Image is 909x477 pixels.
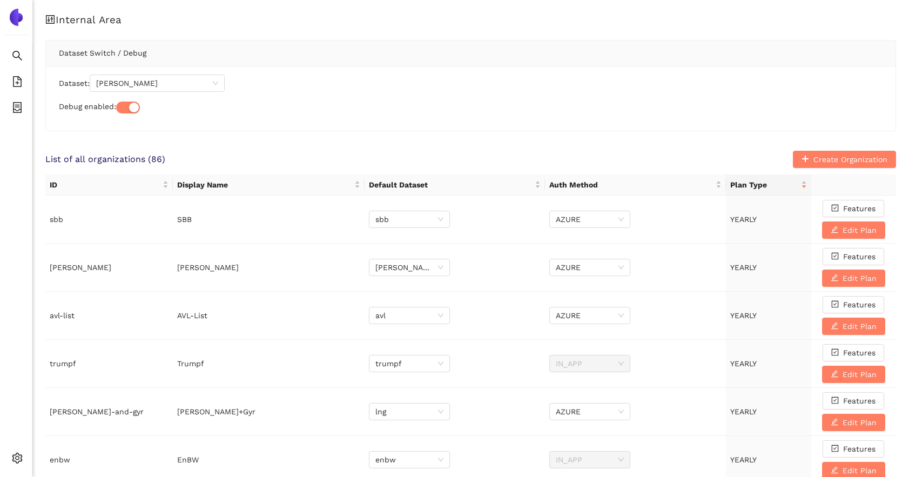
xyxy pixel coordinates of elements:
td: [PERSON_NAME] [173,244,364,292]
button: check-squareFeatures [823,344,884,361]
span: check-square [831,348,839,357]
button: editEdit Plan [822,318,885,335]
span: lng [375,404,443,420]
span: edit [831,418,838,427]
span: IN_APP [556,452,624,468]
td: AVL-List [173,292,364,340]
span: check-square [831,204,839,213]
span: edit [831,322,838,331]
span: Features [843,347,876,359]
span: ID [50,179,160,191]
span: Edit Plan [843,416,877,428]
td: [PERSON_NAME]-and-gyr [45,388,173,436]
td: YEARLY [726,244,811,292]
span: edit [831,226,838,234]
button: check-squareFeatures [823,296,884,313]
button: plusCreate Organization [793,151,896,168]
td: YEARLY [726,340,811,388]
span: check-square [831,300,839,309]
div: Dataset Switch / Debug [59,41,883,65]
span: edit [831,274,838,283]
span: AZURE [556,404,624,420]
span: Default Dataset [369,179,533,191]
span: AZURE [556,259,624,276]
td: YEARLY [726,388,811,436]
td: Trumpf [173,340,364,388]
span: trumpf [375,355,443,372]
span: avl [375,307,443,324]
span: List of all organizations ( 86 ) [45,153,165,165]
span: Features [843,443,876,455]
span: Features [843,299,876,311]
span: AZURE [556,307,624,324]
div: Dataset: [59,75,883,92]
span: plus [802,155,809,164]
span: Auth Method [549,179,713,191]
span: brose [375,259,443,276]
span: container [12,98,23,120]
button: editEdit Plan [822,221,885,239]
span: sbb [375,211,443,227]
th: this column's title is ID,this column is sortable [45,174,173,196]
th: this column's title is Default Dataset,this column is sortable [365,174,546,196]
img: Logo [8,9,25,26]
td: avl-list [45,292,173,340]
td: YEARLY [726,292,811,340]
span: AZURE [556,211,624,227]
span: edit [831,370,838,379]
h1: Internal Area [45,13,896,27]
div: Debug enabled: [59,100,883,113]
button: check-squareFeatures [823,440,884,458]
span: Create Organization [813,153,887,165]
span: check-square [831,445,839,453]
button: check-squareFeatures [823,248,884,265]
span: edit [831,466,838,475]
td: YEARLY [726,196,811,244]
span: Edit Plan [843,465,877,476]
span: file-add [12,72,23,94]
span: check-square [831,397,839,405]
td: SBB [173,196,364,244]
td: [PERSON_NAME] [45,244,173,292]
span: Edit Plan [843,368,877,380]
span: IN_APP [556,355,624,372]
td: [PERSON_NAME]+Gyr [173,388,364,436]
span: Features [843,251,876,263]
span: Edit Plan [843,320,877,332]
th: this column's title is Display Name,this column is sortable [173,174,364,196]
span: Display Name [177,179,352,191]
span: Plan Type [730,179,799,191]
button: editEdit Plan [822,366,885,383]
td: trumpf [45,340,173,388]
span: Features [843,395,876,407]
span: enbw [375,452,443,468]
button: check-squareFeatures [823,392,884,409]
button: editEdit Plan [822,270,885,287]
span: search [12,46,23,68]
button: editEdit Plan [822,414,885,431]
span: Features [843,203,876,214]
span: kurtz [96,75,218,91]
td: sbb [45,196,173,244]
span: check-square [831,252,839,261]
span: Edit Plan [843,224,877,236]
button: check-squareFeatures [823,200,884,217]
span: setting [12,449,23,471]
span: control [45,15,56,25]
th: this column's title is Auth Method,this column is sortable [545,174,726,196]
span: Edit Plan [843,272,877,284]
